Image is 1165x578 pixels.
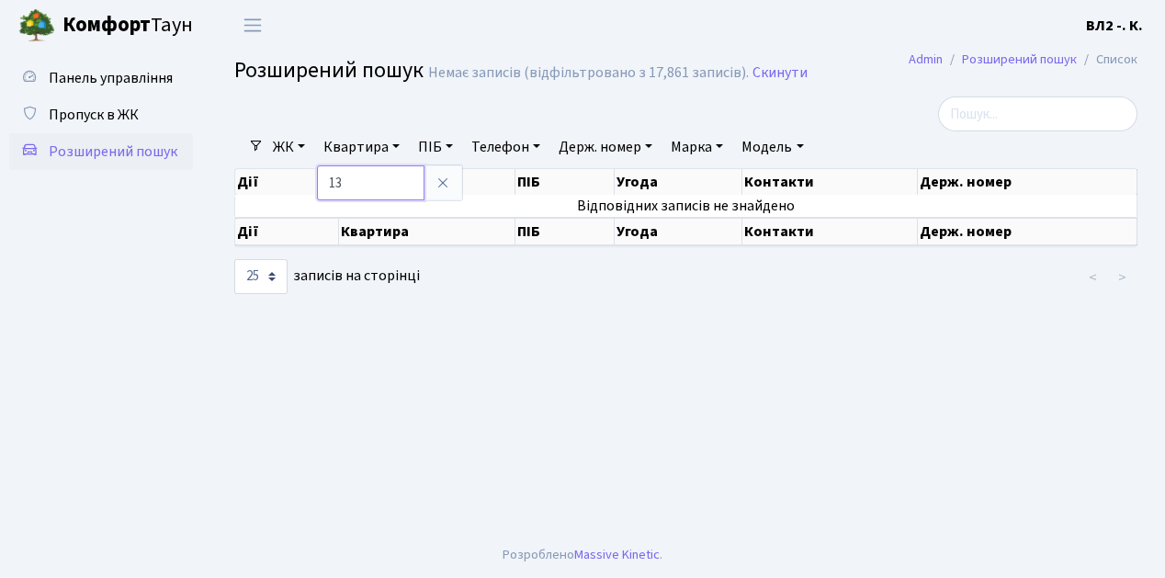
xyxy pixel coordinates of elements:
[574,545,660,564] a: Massive Kinetic
[962,50,1077,69] a: Розширений пошук
[551,131,660,163] a: Держ. номер
[62,10,193,41] span: Таун
[428,64,749,82] div: Немає записів (відфільтровано з 17,861 записів).
[515,218,615,245] th: ПІБ
[752,64,808,82] a: Скинути
[1086,15,1143,37] a: ВЛ2 -. К.
[9,133,193,170] a: Розширений пошук
[18,7,55,44] img: logo.png
[1077,50,1137,70] li: Список
[881,40,1165,79] nav: breadcrumb
[49,142,177,162] span: Розширений пошук
[742,218,918,245] th: Контакти
[266,131,312,163] a: ЖК
[234,259,420,294] label: записів на сторінці
[411,131,460,163] a: ПІБ
[918,218,1137,245] th: Держ. номер
[316,131,407,163] a: Квартира
[49,68,173,88] span: Панель управління
[918,169,1137,195] th: Держ. номер
[235,169,339,195] th: Дії
[503,545,662,565] div: Розроблено .
[230,10,276,40] button: Переключити навігацію
[615,169,742,195] th: Угода
[62,10,151,40] b: Комфорт
[234,259,288,294] select: записів на сторінці
[339,218,515,245] th: Квартира
[9,96,193,133] a: Пропуск в ЖК
[235,195,1137,217] td: Відповідних записів не знайдено
[663,131,730,163] a: Марка
[909,50,943,69] a: Admin
[515,169,615,195] th: ПІБ
[1086,16,1143,36] b: ВЛ2 -. К.
[734,131,810,163] a: Модель
[9,60,193,96] a: Панель управління
[464,131,548,163] a: Телефон
[938,96,1137,131] input: Пошук...
[235,218,339,245] th: Дії
[49,105,139,125] span: Пропуск в ЖК
[615,218,742,245] th: Угода
[234,54,424,86] span: Розширений пошук
[742,169,918,195] th: Контакти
